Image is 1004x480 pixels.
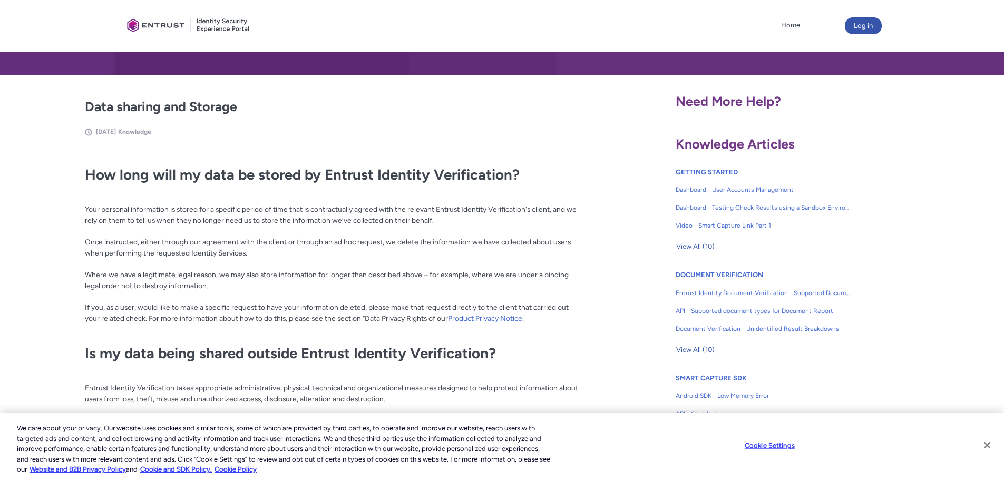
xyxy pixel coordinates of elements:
[676,238,715,255] button: View All (10)
[778,17,803,33] a: Home
[676,341,715,358] button: View All (10)
[676,199,851,217] a: Dashboard - Testing Check Results using a Sandbox Environment
[676,409,851,418] span: API - Geoblocking
[676,136,795,152] span: Knowledge Articles
[676,387,851,405] a: Android SDK - Low Memory Error
[676,320,851,338] a: Document Verification - Unidentified Result Breakdowns
[140,465,212,473] a: Cookie and SDK Policy.
[845,17,882,34] button: Log in
[676,391,851,400] span: Android SDK - Low Memory Error
[676,271,763,279] a: DOCUMENT VERIFICATION
[118,127,151,136] li: Knowledge
[448,314,522,322] a: Product Privacy Notice
[96,128,116,135] span: [DATE]
[30,465,126,473] a: More information about our cookie policy., opens in a new tab
[676,221,851,230] span: Video - Smart Capture Link Part 1
[85,166,585,183] h1: How long will my data be stored by Entrust Identity Verification?
[676,217,851,234] a: Video - Smart Capture Link Part 1
[676,405,851,423] a: API - Geoblocking
[85,345,585,362] h1: Is my data being shared outside Entrust Identity Verification?
[85,193,585,335] p: Your personal information is stored for a specific period of time that is contractually agreed wi...
[676,203,851,212] span: Dashboard - Testing Check Results using a Sandbox Environment
[676,288,851,298] span: Entrust Identity Document Verification - Supported Document type and size
[676,306,851,316] span: API - Supported document types for Document Report
[676,374,747,382] a: SMART CAPTURE SDK
[676,324,851,334] span: Document Verification - Unidentified Result Breakdowns
[737,435,803,456] button: Cookie Settings
[976,434,999,457] button: Close
[676,284,851,302] a: Entrust Identity Document Verification - Supported Document type and size
[85,97,585,117] h2: Data sharing and Storage
[676,168,738,176] a: GETTING STARTED
[17,423,552,475] div: We care about your privacy. Our website uses cookies and similar tools, some of which are provide...
[676,342,715,358] span: View All (10)
[676,93,781,109] span: Need More Help?
[676,239,715,254] span: View All (10)
[676,181,851,199] a: Dashboard - User Accounts Management
[215,465,257,473] a: Cookie Policy
[676,302,851,320] a: API - Supported document types for Document Report
[676,185,851,194] span: Dashboard - User Accounts Management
